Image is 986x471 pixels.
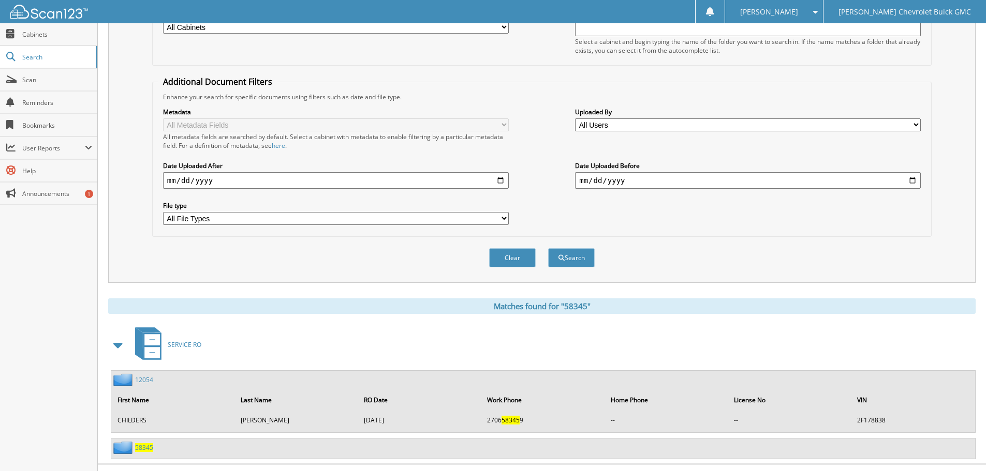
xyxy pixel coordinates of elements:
span: Cabinets [22,30,92,39]
span: 58345 [502,416,520,424]
img: scan123-logo-white.svg [10,5,88,19]
td: 2F178838 [852,412,974,429]
iframe: Chat Widget [934,421,986,471]
td: [DATE] [359,412,481,429]
a: SERVICE RO [129,324,201,365]
div: Select a cabinet and begin typing the name of the folder you want to search in. If the name match... [575,37,921,55]
a: 58345 [135,443,153,452]
div: Matches found for "58345" [108,298,976,314]
span: Search [22,53,91,62]
label: Date Uploaded After [163,161,509,170]
th: Home Phone [606,389,728,411]
label: File type [163,201,509,210]
a: here [272,141,285,150]
th: RO Date [359,389,481,411]
a: 12054 [135,375,153,384]
label: Date Uploaded Before [575,161,921,170]
th: Last Name [236,389,358,411]
input: start [163,172,509,189]
span: Scan [22,75,92,84]
td: 2706 9 [482,412,604,429]
td: [PERSON_NAME] [236,412,358,429]
th: First Name [112,389,234,411]
span: Help [22,166,92,175]
td: -- [729,412,851,429]
div: 1 [85,190,93,198]
div: Enhance your search for specific documents using filters such as date and file type. [158,93,926,101]
input: end [575,172,921,189]
span: Reminders [22,98,92,107]
img: folder2.png [113,373,135,386]
span: SERVICE RO [168,340,201,349]
th: VIN [852,389,974,411]
img: folder2.png [113,441,135,454]
span: [PERSON_NAME] Chevrolet Buick GMC [838,9,971,15]
button: Search [548,248,595,267]
td: -- [606,412,728,429]
th: License No [729,389,851,411]
div: All metadata fields are searched by default. Select a cabinet with metadata to enable filtering b... [163,132,509,150]
button: Clear [489,248,536,267]
span: Bookmarks [22,121,92,130]
th: Work Phone [482,389,604,411]
span: User Reports [22,144,85,153]
td: CHILDERS [112,412,234,429]
legend: Additional Document Filters [158,76,277,87]
span: Announcements [22,189,92,198]
span: [PERSON_NAME] [740,9,798,15]
label: Metadata [163,108,509,116]
label: Uploaded By [575,108,921,116]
